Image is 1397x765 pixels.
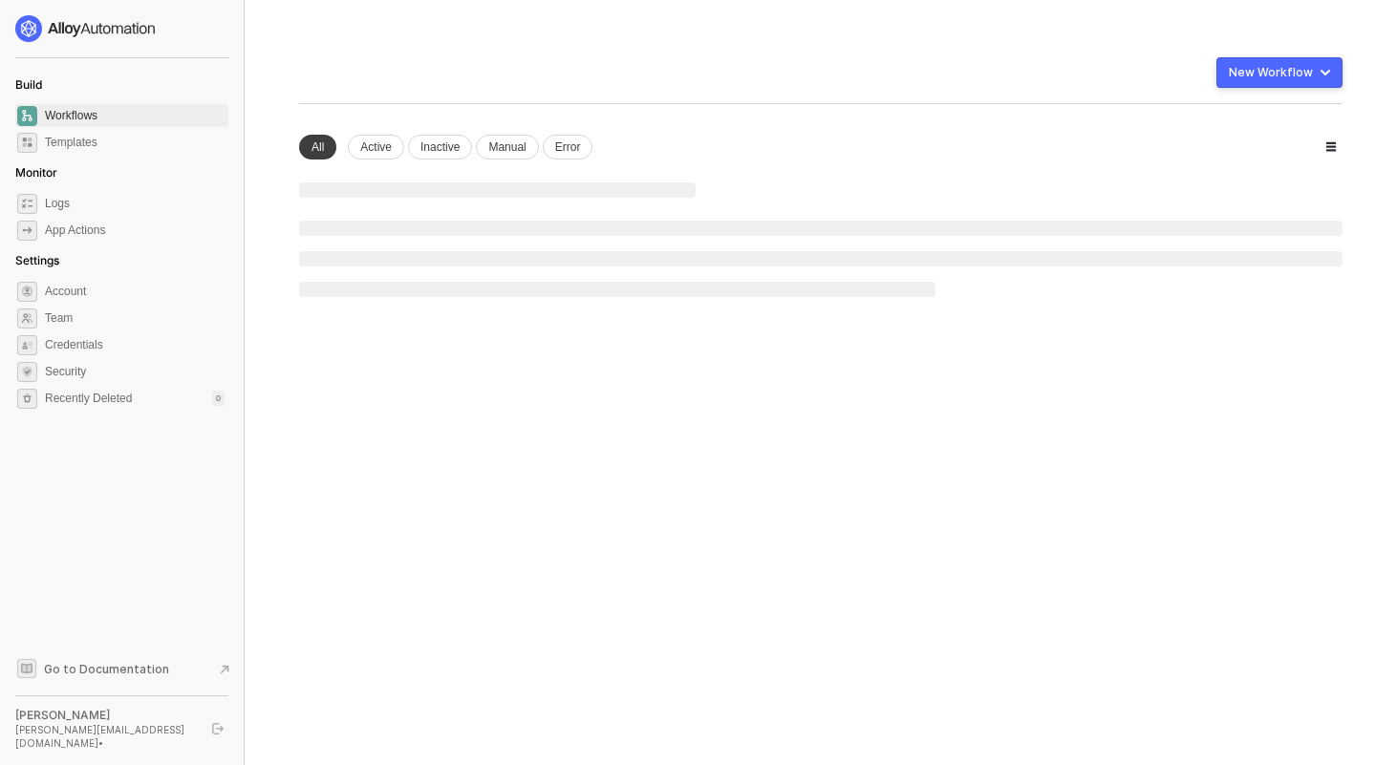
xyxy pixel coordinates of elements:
a: Knowledge Base [15,657,229,680]
span: Build [15,77,42,92]
span: logout [212,723,224,734]
span: Monitor [15,165,57,180]
span: icon-app-actions [17,221,37,241]
img: logo [15,15,157,42]
div: Active [348,135,404,159]
span: security [17,362,37,382]
span: icon-logs [17,194,37,214]
div: All [299,135,336,159]
span: Credentials [45,333,225,356]
span: Security [45,360,225,383]
span: document-arrow [215,660,234,679]
div: [PERSON_NAME][EMAIL_ADDRESS][DOMAIN_NAME] • [15,723,195,750]
div: Manual [476,135,538,159]
span: credentials [17,335,37,355]
div: Inactive [408,135,472,159]
span: Go to Documentation [44,661,169,677]
span: settings [17,282,37,302]
button: New Workflow [1216,57,1343,88]
span: Logs [45,192,225,215]
span: documentation [17,659,36,678]
span: Team [45,307,225,329]
span: Settings [15,253,59,267]
div: 0 [212,391,225,406]
div: App Actions [45,223,105,239]
div: New Workflow [1229,65,1313,80]
a: logo [15,15,228,42]
span: Workflows [45,104,225,127]
span: settings [17,389,37,409]
span: Recently Deleted [45,391,132,407]
div: Error [543,135,593,159]
div: [PERSON_NAME] [15,708,195,723]
span: dashboard [17,106,37,126]
span: marketplace [17,133,37,153]
span: Templates [45,131,225,154]
span: team [17,308,37,329]
span: Account [45,280,225,303]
